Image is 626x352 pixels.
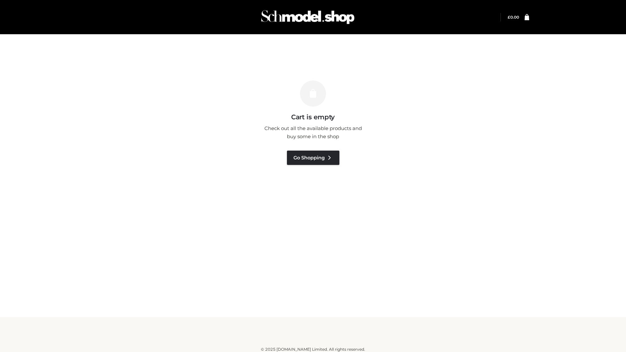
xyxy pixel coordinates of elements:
[261,124,365,141] p: Check out all the available products and buy some in the shop
[287,151,339,165] a: Go Shopping
[508,15,519,20] bdi: 0.00
[508,15,510,20] span: £
[508,15,519,20] a: £0.00
[259,4,357,30] img: Schmodel Admin 964
[112,113,514,121] h3: Cart is empty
